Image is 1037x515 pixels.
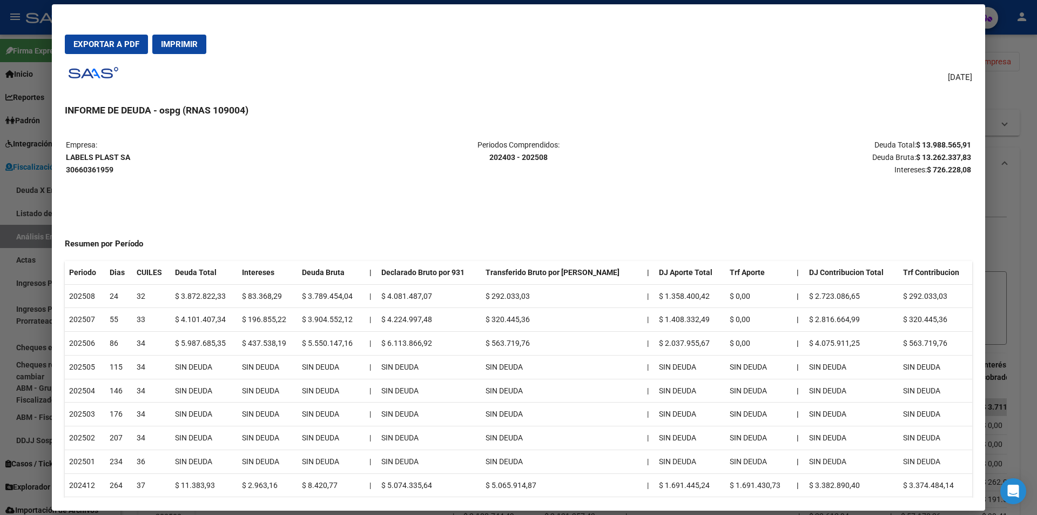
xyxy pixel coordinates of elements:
td: 34 [132,379,171,403]
td: 202505 [65,355,105,379]
td: $ 320.445,36 [481,308,643,332]
td: $ 437.538,19 [238,332,298,356]
td: 202507 [65,308,105,332]
td: | [643,403,655,426]
td: $ 5.550.147,16 [298,332,365,356]
td: SIN DEUDA [655,450,725,473]
td: 37 [132,473,171,497]
td: SIN DEUDA [725,450,793,473]
th: | [792,332,805,356]
td: SIN DEUDA [238,355,298,379]
td: 202506 [65,332,105,356]
td: $ 1.691.445,24 [655,473,725,497]
th: | [792,450,805,473]
td: $ 5.074.335,64 [377,473,481,497]
td: 146 [105,379,132,403]
td: $ 0,00 [725,332,793,356]
td: $ 563.719,76 [899,332,972,356]
td: $ 0,00 [725,308,793,332]
td: SIN DEUDA [171,403,238,426]
strong: LABELS PLAST SA 30660361959 [66,153,130,174]
div: Open Intercom Messenger [1000,478,1026,504]
td: 202412 [65,473,105,497]
p: Deuda Total: Deuda Bruta: Intereses: [670,139,971,176]
td: SIN DEUDA [725,379,793,403]
td: 24 [105,284,132,308]
td: $ 563.719,76 [481,332,643,356]
td: SIN DEUDA [725,426,793,450]
td: SIN DEUDA [655,426,725,450]
th: DJ Aporte Total [655,261,725,284]
th: Dias [105,261,132,284]
td: 202508 [65,284,105,308]
p: Periodos Comprendidos: [368,139,669,164]
td: $ 292.033,03 [481,284,643,308]
td: | [365,379,378,403]
td: SIN DEUDA [481,355,643,379]
span: Imprimir [161,39,198,49]
th: Declarado Bruto por 931 [377,261,481,284]
td: SIN DEUDA [298,403,365,426]
td: SIN DEUDA [171,450,238,473]
th: Periodo [65,261,105,284]
td: | [643,284,655,308]
td: | [365,426,378,450]
h3: INFORME DE DEUDA - ospg (RNAS 109004) [65,103,972,117]
td: $ 1.691.430,73 [725,473,793,497]
td: SIN DEUDA [805,403,899,426]
td: SIN DEUDA [899,426,972,450]
button: Exportar a PDF [65,35,148,54]
td: SIN DEUDA [481,379,643,403]
td: SIN DEUDA [171,355,238,379]
td: $ 292.033,03 [899,284,972,308]
td: SIN DEUDA [238,450,298,473]
td: SIN DEUDA [481,450,643,473]
td: SIN DEUDA [655,379,725,403]
td: | [643,379,655,403]
td: $ 11.383,93 [171,473,238,497]
td: $ 3.789.454,04 [298,284,365,308]
td: $ 2.723.086,65 [805,284,899,308]
td: $ 6.113.866,92 [377,332,481,356]
th: Deuda Total [171,261,238,284]
th: | [792,426,805,450]
th: | [792,308,805,332]
td: | [643,355,655,379]
td: $ 1.358.400,42 [655,284,725,308]
button: Imprimir [152,35,206,54]
td: $ 2.037.955,67 [655,332,725,356]
td: $ 3.374.484,14 [899,473,972,497]
td: SIN DEUDA [171,379,238,403]
td: $ 4.101.407,34 [171,308,238,332]
th: | [792,473,805,497]
th: | [792,284,805,308]
td: 86 [105,332,132,356]
span: Exportar a PDF [73,39,139,49]
td: 234 [105,450,132,473]
td: SIN DEUDA [805,355,899,379]
td: SIN DEUDA [377,450,481,473]
td: SIN DEUDA [298,426,365,450]
td: SIN DEUDA [171,426,238,450]
td: SIN DEUDA [805,450,899,473]
td: SIN DEUDA [805,426,899,450]
strong: $ 726.228,08 [927,165,971,174]
td: $ 3.382.890,40 [805,473,899,497]
td: $ 4.224.997,48 [377,308,481,332]
span: [DATE] [948,71,972,84]
th: Intereses [238,261,298,284]
td: 202503 [65,403,105,426]
td: $ 1.408.332,49 [655,308,725,332]
td: SIN DEUDA [899,403,972,426]
td: 202501 [65,450,105,473]
td: SIN DEUDA [655,403,725,426]
h4: Resumen por Período [65,238,972,250]
td: 33 [132,308,171,332]
td: $ 2.816.664,99 [805,308,899,332]
td: SIN DEUDA [725,355,793,379]
td: SIN DEUDA [655,355,725,379]
td: 55 [105,308,132,332]
td: 115 [105,355,132,379]
td: $ 3.872.822,33 [171,284,238,308]
p: Empresa: [66,139,367,176]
